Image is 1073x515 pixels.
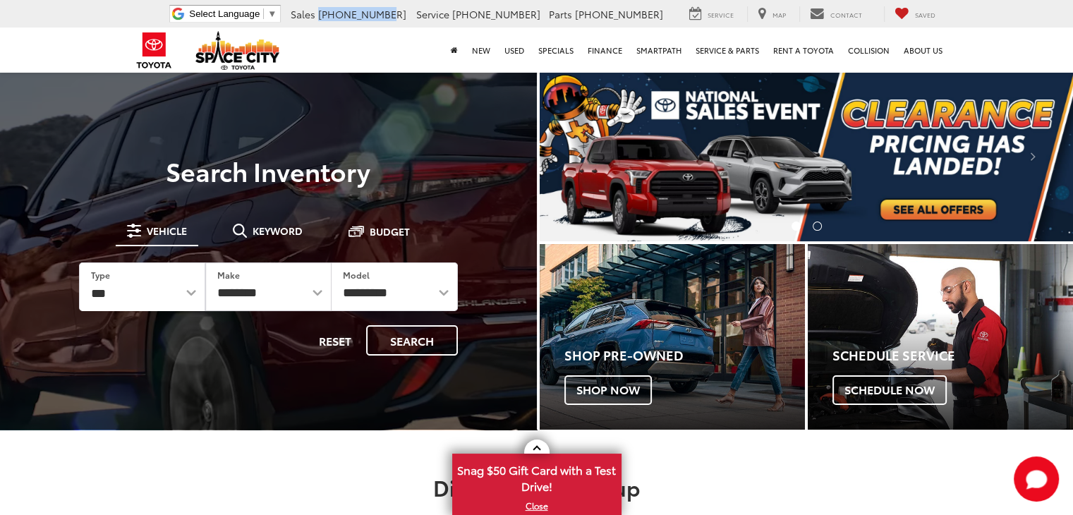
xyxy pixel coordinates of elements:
[832,349,1073,363] h4: Schedule Service
[564,349,805,363] h4: Shop Pre-Owned
[366,325,458,356] button: Search
[91,269,110,281] label: Type
[291,7,315,21] span: Sales
[343,269,370,281] label: Model
[1014,456,1059,502] button: Toggle Chat Window
[540,244,805,430] a: Shop Pre-Owned Shop Now
[808,244,1073,430] div: Toyota
[747,6,796,22] a: Map
[799,6,873,22] a: Contact
[575,7,663,21] span: [PHONE_NUMBER]
[444,28,465,73] a: Home
[792,222,801,231] li: Go to slide number 1.
[217,269,240,281] label: Make
[253,226,303,236] span: Keyword
[454,455,620,498] span: Snag $50 Gift Card with a Test Drive!
[564,375,652,405] span: Shop Now
[59,157,478,185] h3: Search Inventory
[452,7,540,21] span: [PHONE_NUMBER]
[531,28,581,73] a: Specials
[841,28,897,73] a: Collision
[307,325,363,356] button: Reset
[679,6,744,22] a: Service
[465,28,497,73] a: New
[540,99,619,213] button: Click to view previous picture.
[128,28,181,73] img: Toyota
[195,31,280,70] img: Space City Toyota
[884,6,946,22] a: My Saved Vehicles
[832,375,947,405] span: Schedule Now
[189,8,260,19] span: Select Language
[581,28,629,73] a: Finance
[772,10,786,19] span: Map
[540,244,805,430] div: Toyota
[549,7,572,21] span: Parts
[318,7,406,21] span: [PHONE_NUMBER]
[993,99,1073,213] button: Click to view next picture.
[830,10,862,19] span: Contact
[629,28,689,73] a: SmartPath
[766,28,841,73] a: Rent a Toyota
[1014,456,1059,502] svg: Start Chat
[708,10,734,19] span: Service
[897,28,950,73] a: About Us
[189,8,277,19] a: Select Language​
[147,226,187,236] span: Vehicle
[416,7,449,21] span: Service
[267,8,277,19] span: ▼
[813,222,822,231] li: Go to slide number 2.
[370,226,410,236] span: Budget
[497,28,531,73] a: Used
[263,8,264,19] span: ​
[915,10,935,19] span: Saved
[689,28,766,73] a: Service & Parts
[808,244,1073,430] a: Schedule Service Schedule Now
[40,475,1034,499] h2: Discover Our Lineup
